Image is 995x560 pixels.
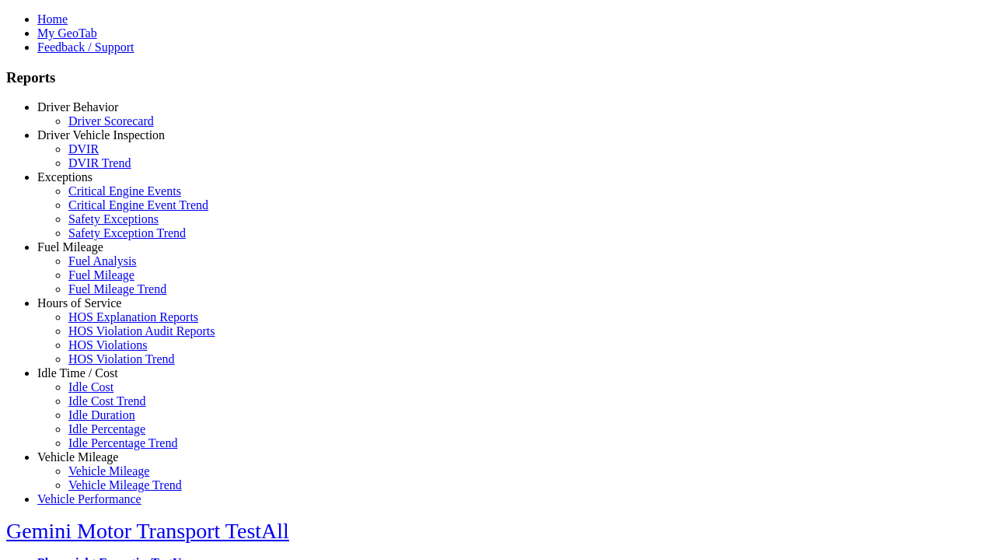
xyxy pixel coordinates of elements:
[68,142,99,156] a: DVIR
[68,268,134,282] a: Fuel Mileage
[68,352,175,366] a: HOS Violation Trend
[68,380,113,394] a: Idle Cost
[68,156,131,170] a: DVIR Trend
[68,478,182,492] a: Vehicle Mileage Trend
[68,422,145,436] a: Idle Percentage
[68,338,147,352] a: HOS Violations
[37,450,118,464] a: Vehicle Mileage
[37,170,93,184] a: Exceptions
[37,100,118,114] a: Driver Behavior
[68,114,154,128] a: Driver Scorecard
[6,69,989,86] h3: Reports
[37,366,118,380] a: Idle Time / Cost
[37,26,97,40] a: My GeoTab
[68,394,146,408] a: Idle Cost Trend
[37,12,68,26] a: Home
[68,408,135,422] a: Idle Duration
[37,240,103,254] a: Fuel Mileage
[37,492,141,506] a: Vehicle Performance
[68,254,137,268] a: Fuel Analysis
[68,212,159,226] a: Safety Exceptions
[68,436,177,450] a: Idle Percentage Trend
[68,198,208,212] a: Critical Engine Event Trend
[37,40,134,54] a: Feedback / Support
[68,184,181,198] a: Critical Engine Events
[68,226,186,240] a: Safety Exception Trend
[6,519,289,543] a: Gemini Motor Transport TestAll
[37,296,121,310] a: Hours of Service
[37,128,165,142] a: Driver Vehicle Inspection
[68,310,198,324] a: HOS Explanation Reports
[68,324,215,338] a: HOS Violation Audit Reports
[68,464,149,478] a: Vehicle Mileage
[68,282,166,296] a: Fuel Mileage Trend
